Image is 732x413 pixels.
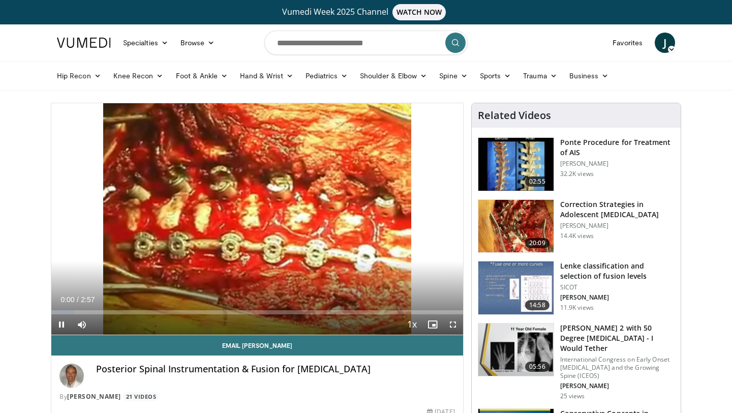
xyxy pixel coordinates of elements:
p: [PERSON_NAME] [560,160,675,168]
span: 05:56 [525,362,550,372]
a: 02:55 Ponte Procedure for Treatment of AIS [PERSON_NAME] 32.2K views [478,137,675,191]
h3: Lenke classification and selection of fusion levels [560,261,675,281]
a: Business [563,66,615,86]
a: 05:56 [PERSON_NAME] 2 with 50 Degree [MEDICAL_DATA] - I Would Tether International Congress on Ea... [478,323,675,400]
button: Enable picture-in-picture mode [422,314,443,335]
a: Specialties [117,33,174,53]
img: 105d69d0-7e12-42c6-8057-14f274709147.150x105_q85_crop-smart_upscale.jpg [478,323,554,376]
span: 02:55 [525,176,550,187]
a: Email [PERSON_NAME] [51,335,463,356]
p: 32.2K views [560,170,594,178]
span: 0:00 [60,296,74,304]
a: Shoulder & Elbow [354,66,433,86]
h3: Ponte Procedure for Treatment of AIS [560,137,675,158]
a: Spine [433,66,473,86]
a: 20:09 Correction Strategies in Adolescent [MEDICAL_DATA] [PERSON_NAME] 14.4K views [478,199,675,253]
a: Trauma [517,66,563,86]
p: 14.4K views [560,232,594,240]
a: Vumedi Week 2025 ChannelWATCH NOW [58,4,674,20]
div: Progress Bar [51,310,463,314]
a: Sports [474,66,517,86]
h3: [PERSON_NAME] 2 with 50 Degree [MEDICAL_DATA] - I Would Tether [560,323,675,353]
a: Hand & Wrist [234,66,299,86]
a: Favorites [606,33,649,53]
a: 21 Videos [123,392,160,401]
a: Hip Recon [51,66,107,86]
a: Foot & Ankle [170,66,234,86]
h4: Related Videos [478,109,551,122]
button: Pause [51,314,72,335]
p: 11.9K views [560,304,594,312]
div: By [59,392,455,401]
a: J [655,33,675,53]
span: 14:58 [525,300,550,310]
h3: Correction Strategies in Adolescent [MEDICAL_DATA] [560,199,675,220]
a: Knee Recon [107,66,170,86]
a: 14:58 Lenke classification and selection of fusion levels SICOT [PERSON_NAME] 11.9K views [478,261,675,315]
span: / [77,296,79,304]
button: Fullscreen [443,314,463,335]
p: International Congress on Early Onset [MEDICAL_DATA] and the Growing Spine (ICEOS) [560,356,675,380]
a: Pediatrics [299,66,354,86]
img: Avatar [59,364,84,388]
a: Browse [174,33,221,53]
p: SICOT [560,283,675,291]
img: newton_ais_1.png.150x105_q85_crop-smart_upscale.jpg [478,200,554,253]
button: Playback Rate [402,314,422,335]
p: [PERSON_NAME] [560,382,675,390]
a: [PERSON_NAME] [67,392,121,401]
span: 20:09 [525,238,550,248]
p: [PERSON_NAME] [560,222,675,230]
video-js: Video Player [51,103,463,335]
span: WATCH NOW [392,4,446,20]
img: 297964_0000_1.png.150x105_q85_crop-smart_upscale.jpg [478,261,554,314]
img: VuMedi Logo [57,38,111,48]
button: Mute [72,314,92,335]
h4: Posterior Spinal Instrumentation & Fusion for [MEDICAL_DATA] [96,364,455,375]
input: Search topics, interventions [264,31,468,55]
p: [PERSON_NAME] [560,293,675,302]
p: 25 views [560,392,585,400]
span: 2:57 [81,296,95,304]
img: Ponte_Procedure_for_Scoliosis_100000344_3.jpg.150x105_q85_crop-smart_upscale.jpg [478,138,554,191]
